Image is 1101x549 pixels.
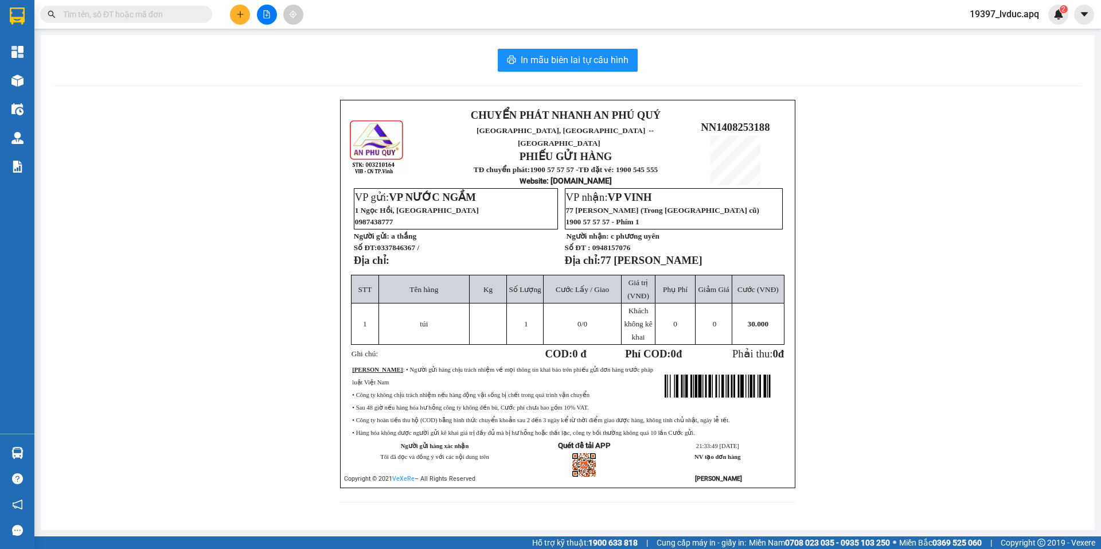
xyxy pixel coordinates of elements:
span: c phương uyên [611,232,659,240]
span: | [990,536,992,549]
span: 0987438777 [355,217,393,226]
strong: [PERSON_NAME] [695,475,742,482]
span: 30.000 [748,320,769,328]
strong: 0369 525 060 [932,538,982,547]
span: Phụ Phí [663,285,688,294]
strong: TĐ chuyển phát: [474,165,530,174]
span: Copyright © 2021 – All Rights Reserved [344,475,475,482]
strong: Người nhận: [567,232,609,240]
strong: : [DOMAIN_NAME] [520,176,612,185]
img: icon-new-feature [1053,9,1064,20]
span: : • Người gửi hàng chịu trách nhiệm về mọi thông tin khai báo trên phiếu gửi đơn hàng trước pháp ... [352,367,653,386]
span: Tên hàng [409,285,438,294]
span: Tôi đã đọc và đồng ý với các nội dung trên [380,454,489,460]
span: [GEOGRAPHIC_DATA], [GEOGRAPHIC_DATA] ↔ [GEOGRAPHIC_DATA] [477,126,655,147]
span: • Hàng hóa không được người gửi kê khai giá trị đầy đủ mà bị hư hỏng hoặc thất lạc, công ty bồi t... [352,430,695,436]
span: Website [520,177,546,185]
strong: Số ĐT: [354,243,419,252]
strong: TĐ đặt vé: 1900 545 555 [579,165,658,174]
span: • Công ty hoàn tiền thu hộ (COD) bằng hình thức chuyển khoản sau 2 đến 3 ngày kể từ thời điểm gia... [352,417,729,423]
span: STT [358,285,372,294]
span: túi [420,320,428,328]
span: 0 [673,320,677,328]
button: aim [283,5,303,25]
span: đ [778,348,784,360]
strong: NV tạo đơn hàng [694,454,740,460]
button: caret-down [1074,5,1094,25]
button: plus [230,5,250,25]
strong: 1900 633 818 [588,538,638,547]
span: Cước Lấy / Giao [556,285,609,294]
span: question-circle [12,473,23,484]
span: ⚪️ [893,540,896,545]
strong: Người gửi hàng xác nhận [401,443,469,449]
strong: 1900 57 57 57 - [530,165,578,174]
span: file-add [263,10,271,18]
strong: Địa chỉ: [565,254,600,266]
img: dashboard-icon [11,46,24,58]
span: 1 Ngọc Hồi, [GEOGRAPHIC_DATA] [355,206,479,215]
span: Ghi chú: [352,349,378,358]
span: search [48,10,56,18]
span: Miền Bắc [899,536,982,549]
img: warehouse-icon [11,132,24,144]
span: 0 đ [572,348,586,360]
span: Số Lượng [509,285,541,294]
span: 0337846367 / [377,243,419,252]
img: logo-vxr [10,7,25,25]
strong: Số ĐT : [565,243,591,252]
span: printer [507,55,516,66]
span: a thắng [391,232,416,240]
span: Cung cấp máy in - giấy in: [657,536,746,549]
span: • Sau 48 giờ nếu hàng hóa hư hỏng công ty không đền bù, Cước phí chưa bao gồm 10% VAT. [352,404,588,411]
span: 0 [772,348,778,360]
span: Miền Nam [749,536,890,549]
input: Tìm tên, số ĐT hoặc mã đơn [63,8,198,21]
span: Giá trị (VNĐ) [627,278,649,300]
strong: PHIẾU GỬI HÀNG [520,150,612,162]
strong: [PERSON_NAME] [352,367,403,373]
span: Khách không kê khai [624,306,652,341]
span: 77 [PERSON_NAME] [600,254,702,266]
button: file-add [257,5,277,25]
strong: 0708 023 035 - 0935 103 250 [785,538,890,547]
span: Phải thu: [732,348,784,360]
span: • Công ty không chịu trách nhiệm nếu hàng động vật sống bị chết trong quá trình vận chuyển [352,392,589,398]
span: Cước (VNĐ) [737,285,779,294]
img: solution-icon [11,161,24,173]
span: 1900 57 57 57 - Phím 1 [566,217,639,226]
span: Giảm Giá [698,285,729,294]
span: 2 [1061,5,1065,13]
span: NN1408253188 [701,121,770,133]
strong: Địa chỉ: [354,254,389,266]
span: [GEOGRAPHIC_DATA], [GEOGRAPHIC_DATA] ↔ [GEOGRAPHIC_DATA] [24,49,108,88]
a: VeXeRe [392,475,415,482]
img: logo [6,62,21,119]
img: warehouse-icon [11,75,24,87]
span: notification [12,499,23,510]
sup: 2 [1060,5,1068,13]
span: In mẫu biên lai tự cấu hình [521,53,628,67]
span: 21:33:49 [DATE] [696,443,739,449]
span: Kg [483,285,493,294]
span: message [12,525,23,536]
span: | [646,536,648,549]
span: VP gửi: [355,191,476,203]
strong: Người gửi: [354,232,389,240]
span: 1 [363,320,367,328]
span: copyright [1037,539,1045,547]
img: warehouse-icon [11,447,24,459]
strong: CHUYỂN PHÁT NHANH AN PHÚ QUÝ [25,9,108,46]
span: VP nhận: [566,191,652,203]
span: 0 [577,320,581,328]
strong: Phí COD: đ [625,348,682,360]
span: VP NƯỚC NGẦM [389,191,476,203]
span: 19397_lvduc.apq [961,7,1048,21]
span: aim [289,10,297,18]
span: /0 [577,320,587,328]
img: warehouse-icon [11,103,24,115]
span: 0 [671,348,676,360]
span: plus [236,10,244,18]
img: logo [349,119,405,176]
strong: COD: [545,348,587,360]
